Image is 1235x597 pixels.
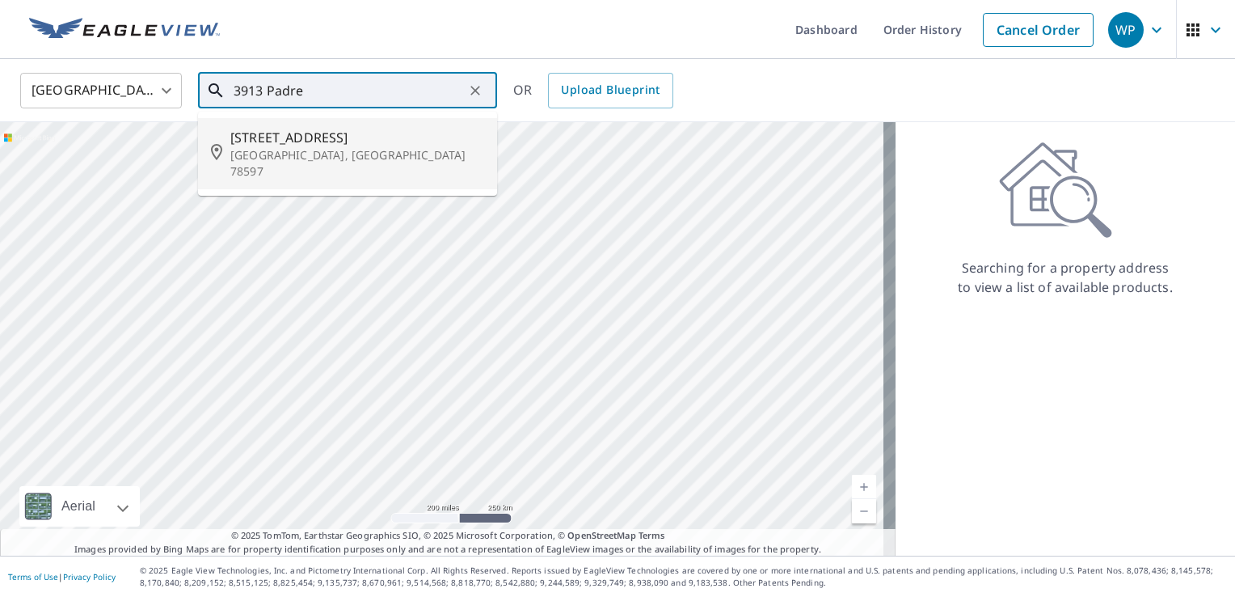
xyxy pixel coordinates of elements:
button: Clear [464,79,487,102]
a: Privacy Policy [63,571,116,582]
a: OpenStreetMap [567,529,635,541]
span: Upload Blueprint [561,80,660,100]
span: © 2025 TomTom, Earthstar Geographics SIO, © 2025 Microsoft Corporation, © [231,529,665,543]
div: Aerial [57,486,100,527]
input: Search by address or latitude-longitude [234,68,464,113]
div: Aerial [19,486,140,527]
div: WP [1108,12,1144,48]
p: © 2025 Eagle View Technologies, Inc. and Pictometry International Corp. All Rights Reserved. Repo... [140,565,1227,589]
div: [GEOGRAPHIC_DATA] [20,68,182,113]
a: Terms of Use [8,571,58,582]
p: Searching for a property address to view a list of available products. [957,258,1174,297]
a: Current Level 5, Zoom Out [852,499,876,523]
a: Cancel Order [983,13,1094,47]
p: [GEOGRAPHIC_DATA], [GEOGRAPHIC_DATA] 78597 [230,147,484,180]
a: Current Level 5, Zoom In [852,475,876,499]
a: Terms [639,529,665,541]
img: EV Logo [29,18,220,42]
div: OR [513,73,673,108]
a: Upload Blueprint [548,73,672,108]
p: | [8,572,116,582]
span: [STREET_ADDRESS] [230,128,484,147]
